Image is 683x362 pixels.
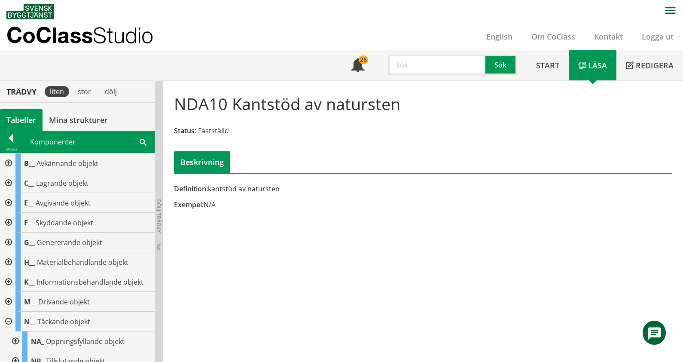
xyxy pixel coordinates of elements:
[37,258,128,267] span: Materialbehandlande objekt
[37,238,102,247] span: Genererande objekt
[341,50,374,80] a: 26
[569,50,616,80] a: Läsa
[359,55,368,64] div: 26
[616,50,683,80] a: Redigera
[24,218,34,227] span: F__
[527,50,569,80] a: Start
[140,137,146,146] span: Sök i tabellen
[46,337,125,346] span: Öppningsfyllande objekt
[36,198,91,208] span: Avgivande objekt
[24,198,34,208] span: E__
[100,86,122,97] div: dölj
[174,184,502,193] div: kantstöd av natursten
[24,258,35,267] span: H__
[174,94,400,113] h1: NDA10 Kantstöd av natursten
[351,59,365,73] span: Notifikationer
[632,31,683,42] a: Logga ut
[37,317,90,326] span: Täckande objekt
[522,31,585,42] a: Om CoClass
[388,55,485,75] input: Sök
[636,60,674,71] span: Redigera
[155,199,162,233] span: Dölj trädvy
[73,86,96,97] div: stor
[45,86,69,97] div: liten
[24,178,34,188] span: C__
[24,317,36,326] span: N__
[43,109,114,131] a: Mina strukturer
[24,297,37,307] span: M__
[31,337,44,346] span: NA_
[37,277,143,287] span: Informationsbehandlande objekt
[0,146,22,153] div: Tillbaka
[174,200,204,209] span: Exempel:
[93,22,153,48] span: Studio
[585,31,632,42] a: Kontakt
[198,126,229,135] span: Fastställd
[24,238,35,247] span: G__
[37,159,98,168] span: Avkännande objekt
[477,31,522,42] a: English
[36,218,93,227] span: Skyddande objekt
[536,60,559,71] span: Start
[174,200,502,209] div: N/A
[485,55,517,75] button: Sök
[6,30,153,40] p: CoClass
[588,60,607,71] span: Läsa
[6,23,172,50] a: CoClassStudio
[174,126,196,135] span: Status:
[24,159,35,168] span: B__
[6,4,54,19] img: Svensk Byggtjänst
[38,297,90,307] span: Drivande objekt
[36,178,88,188] span: Lagrande objekt
[174,184,208,193] span: Definition:
[22,131,154,153] div: Komponenter
[174,151,230,173] div: Beskrivning
[2,87,41,96] div: Trädvy
[24,277,35,287] span: K__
